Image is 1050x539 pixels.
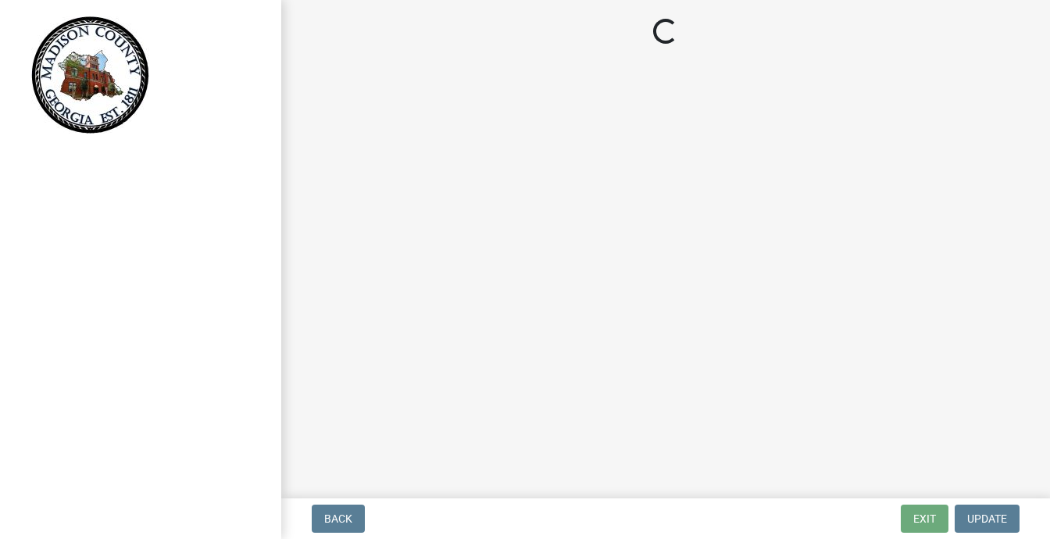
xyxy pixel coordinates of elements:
[31,16,149,134] img: Madison County, Georgia
[324,512,352,525] span: Back
[312,505,365,533] button: Back
[955,505,1020,533] button: Update
[967,512,1007,525] span: Update
[901,505,948,533] button: Exit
